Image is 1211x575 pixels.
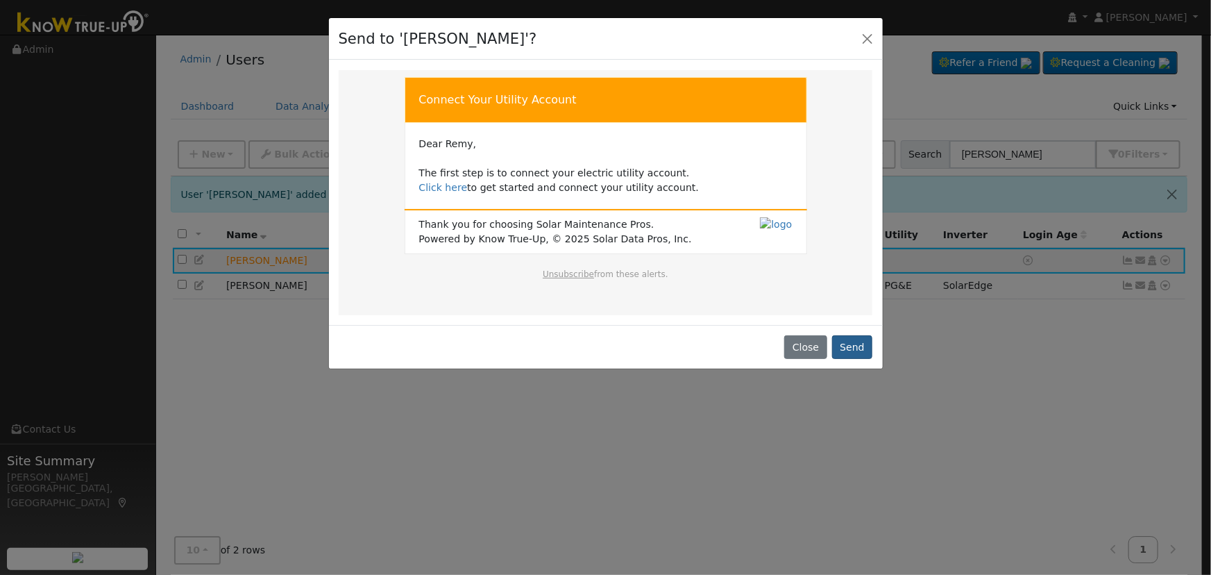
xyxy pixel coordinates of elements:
[832,335,873,359] button: Send
[419,217,692,247] span: Thank you for choosing Solar Maintenance Pros. Powered by Know True-Up, © 2025 Solar Data Pros, Inc.
[405,77,806,122] td: Connect Your Utility Account
[858,28,877,48] button: Close
[419,137,793,195] td: Dear Remy, The first step is to connect your electric utility account. to get started and connect...
[760,217,792,232] img: logo
[419,182,468,193] a: Click here
[543,269,594,279] a: Unsubscribe
[784,335,827,359] button: Close
[339,28,537,50] h4: Send to '[PERSON_NAME]'?
[418,268,793,294] td: from these alerts.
